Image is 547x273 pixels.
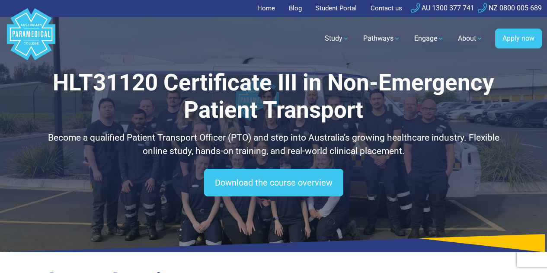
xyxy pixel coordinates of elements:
a: Engage [409,26,449,51]
a: AU 1300 377 741 [411,4,474,12]
a: About [453,26,488,51]
a: Australian Paramedical College [5,17,57,61]
p: Become a qualified Patient Transport Officer (PTO) and step into Australia’s growing healthcare i... [45,131,502,158]
a: NZ 0800 005 689 [478,4,542,12]
a: Pathways [358,26,406,51]
a: Apply now [495,29,542,48]
h1: HLT31120 Certificate III in Non-Emergency Patient Transport [45,69,502,124]
a: Study [320,26,355,51]
a: Download the course overview [204,169,343,196]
